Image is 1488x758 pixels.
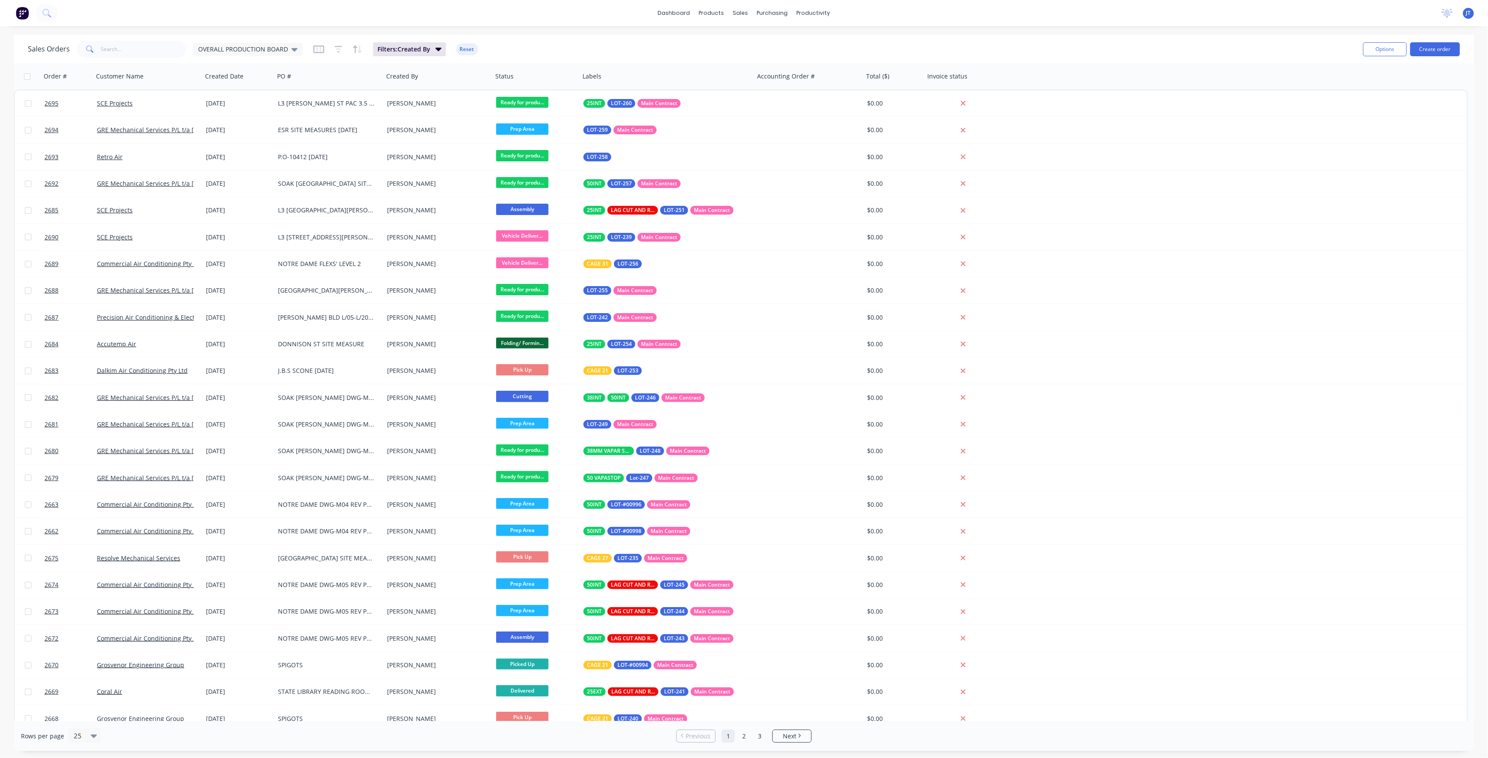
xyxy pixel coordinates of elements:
[496,551,549,562] span: Pick Up
[867,313,919,322] div: $0.00
[97,99,133,107] a: SCE Projects
[387,447,484,455] div: [PERSON_NAME]
[45,607,58,616] span: 2673
[658,474,694,482] span: Main Contract
[587,554,608,563] span: CAGE 27
[278,153,375,161] div: P.O-10412 [DATE]
[387,580,484,589] div: [PERSON_NAME]
[387,474,484,482] div: [PERSON_NAME]
[278,554,375,563] div: [GEOGRAPHIC_DATA] SITE MEASURES COVERS
[387,233,484,242] div: [PERSON_NAME]
[386,72,418,81] div: Created By
[278,99,375,108] div: L3 [PERSON_NAME] ST PAC 3.5 SITE MEASURE [DATE]
[45,634,58,643] span: 2672
[97,474,297,482] a: GRE Mechanical Services P/L t/a [PERSON_NAME] & [PERSON_NAME]
[630,474,649,482] span: Lot-247
[496,150,549,161] span: Ready for produ...
[97,580,202,589] a: Commercial Air Conditioning Pty Ltd
[206,447,271,455] div: [DATE]
[45,411,97,437] a: 2681
[198,44,288,54] span: OVERALL PRODUCTION BOARD
[45,358,97,384] a: 2683
[867,500,919,509] div: $0.00
[278,607,375,616] div: NOTRE DAME DWG-M05 REV P2 LEVEL 03 UNTIS
[583,714,687,723] button: CAGE 21LOT-240Main Contract
[651,527,687,536] span: Main Contract
[45,340,58,348] span: 2684
[651,500,687,509] span: Main Contract
[45,117,97,143] a: 2694
[867,366,919,375] div: $0.00
[45,554,58,563] span: 2675
[583,126,657,134] button: LOT-259Main Contract
[97,126,297,134] a: GRE Mechanical Services P/L t/a [PERSON_NAME] & [PERSON_NAME]
[695,7,729,20] div: products
[641,340,677,348] span: Main Contract
[495,72,514,81] div: Status
[583,393,705,402] button: 38INT50INTLOT-246Main Contract
[44,72,67,81] div: Order #
[206,554,271,563] div: [DATE]
[867,153,919,161] div: $0.00
[587,206,602,215] span: 25INT
[587,714,608,723] span: CAGE 21
[587,286,608,295] span: LOT-255
[496,204,549,215] span: Assembly
[792,7,835,20] div: productivity
[206,233,271,242] div: [DATE]
[278,634,375,643] div: NOTRE DAME DWG-M05 REV P2 LEVEL 03 UNTIS
[496,311,549,321] span: Ready for produ...
[45,304,97,331] a: 2687
[583,527,690,536] button: 50INTLOT-#00998Main Contract
[278,126,375,134] div: ESR SITE MEASURES [DATE]
[28,45,70,53] h1: Sales Orders
[496,284,549,295] span: Ready for produ...
[867,447,919,455] div: $0.00
[773,732,811,741] a: Next page
[97,607,202,615] a: Commercial Air Conditioning Pty Ltd
[583,72,601,81] div: Labels
[96,72,144,81] div: Customer Name
[583,340,681,348] button: 25INTLOT-254Main Contract
[694,607,730,616] span: Main Contract
[387,607,484,616] div: [PERSON_NAME]
[587,661,608,669] span: CAGE 21
[16,7,29,20] img: Factory
[617,554,638,563] span: LOT-235
[45,126,58,134] span: 2694
[611,500,641,509] span: LOT-#00996
[206,313,271,322] div: [DATE]
[611,580,655,589] span: LAG CUT AND READY
[206,527,271,536] div: [DATE]
[45,393,58,402] span: 2682
[496,97,549,108] span: Ready for produ...
[664,634,685,643] span: LOT-243
[694,206,730,215] span: Main Contract
[206,607,271,616] div: [DATE]
[587,500,602,509] span: 50INT
[278,259,375,268] div: NOTRE DAME FLEXS' LEVEL 2
[205,72,243,81] div: Created Date
[867,286,919,295] div: $0.00
[641,99,677,108] span: Main Contract
[867,580,919,589] div: $0.00
[97,714,184,723] a: Grosvenor Engineering Group
[278,366,375,375] div: J.B.S SCONE [DATE]
[387,366,484,375] div: [PERSON_NAME]
[587,393,602,402] span: 38INT
[496,391,549,402] span: Cutting
[1466,9,1471,17] span: JT
[97,687,122,696] a: Coral Air
[387,259,484,268] div: [PERSON_NAME]
[866,72,889,81] div: Total ($)
[617,661,648,669] span: LOT-#00994
[611,179,632,188] span: LOT-257
[694,580,730,589] span: Main Contract
[611,607,655,616] span: LAG CUT AND READY
[97,259,202,268] a: Commercial Air Conditioning Pty Ltd
[45,197,97,223] a: 2685
[587,126,608,134] span: LOT-259
[587,447,631,455] span: 38MM VAPAR STOP
[664,687,685,696] span: LOT-241
[635,393,656,402] span: LOT-246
